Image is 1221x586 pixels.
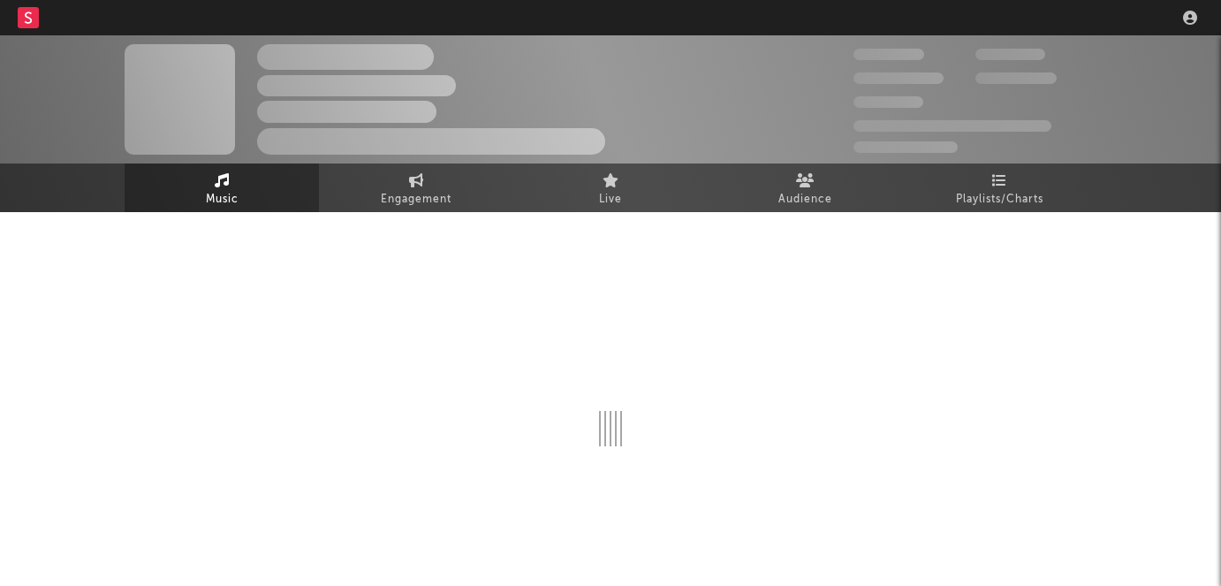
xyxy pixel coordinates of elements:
span: 50,000,000 [853,72,944,84]
span: 300,000 [853,49,924,60]
span: Jump Score: 85.0 [853,141,958,153]
span: Music [206,189,239,210]
span: 100,000 [975,49,1045,60]
a: Engagement [319,164,513,212]
span: 1,000,000 [975,72,1057,84]
span: 50,000,000 Monthly Listeners [853,120,1051,132]
span: Playlists/Charts [956,189,1043,210]
a: Audience [708,164,902,212]
a: Live [513,164,708,212]
span: Audience [778,189,832,210]
span: Live [599,189,622,210]
span: Engagement [381,189,451,210]
span: 100,000 [853,96,923,108]
a: Playlists/Charts [902,164,1096,212]
a: Music [125,164,319,212]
